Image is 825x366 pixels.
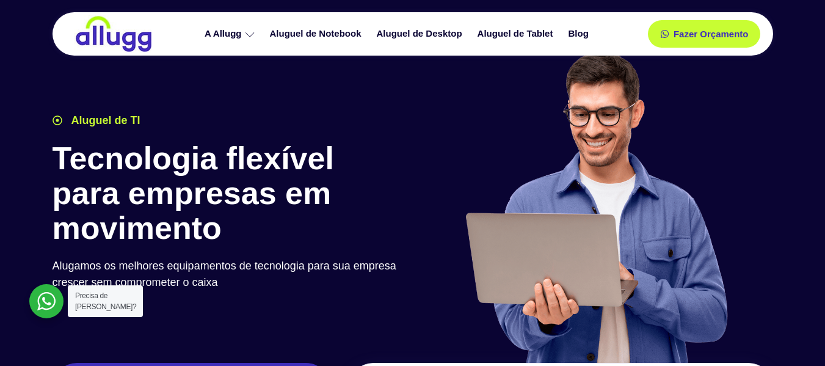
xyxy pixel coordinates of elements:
[764,307,825,366] iframe: Chat Widget
[461,51,730,363] img: aluguel de ti para startups
[53,141,407,246] h1: Tecnologia flexível para empresas em movimento
[648,20,761,48] a: Fazer Orçamento
[68,112,140,129] span: Aluguel de TI
[74,15,153,53] img: locação de TI é Allugg
[674,29,749,38] span: Fazer Orçamento
[471,23,562,45] a: Aluguel de Tablet
[264,23,371,45] a: Aluguel de Notebook
[764,307,825,366] div: Widget de chat
[198,23,264,45] a: A Allugg
[53,258,407,291] p: Alugamos os melhores equipamentos de tecnologia para sua empresa crescer sem comprometer o caixa
[371,23,471,45] a: Aluguel de Desktop
[75,291,136,311] span: Precisa de [PERSON_NAME]?
[562,23,597,45] a: Blog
